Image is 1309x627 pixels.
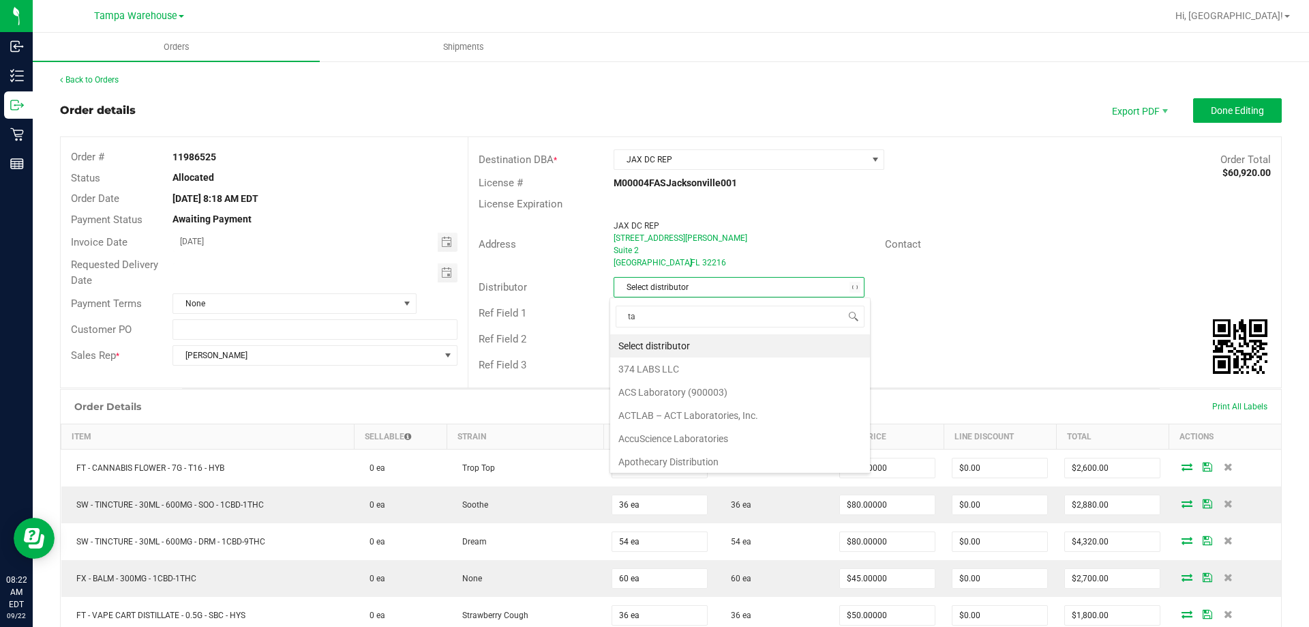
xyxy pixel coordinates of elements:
span: Order Date [71,192,119,205]
span: 0 ea [363,574,385,583]
strong: M00004FASJacksonville001 [614,177,737,188]
span: Hi, [GEOGRAPHIC_DATA]! [1175,10,1283,21]
span: Delete Order Detail [1218,536,1238,544]
span: Payment Status [71,214,142,226]
span: FT - VAPE CART DISTILLATE - 0.5G - SBC - HYS [70,611,245,620]
strong: Awaiting Payment [172,214,252,224]
input: 0 [1065,532,1160,551]
span: Ref Field 1 [479,307,526,319]
span: 32216 [702,258,726,267]
a: Back to Orders [60,75,119,85]
input: 0 [840,458,935,478]
span: Strawberry Cough [455,611,528,620]
span: [PERSON_NAME] [173,346,439,365]
span: None [455,574,482,583]
span: Dream [455,537,487,546]
span: Ref Field 2 [479,333,526,345]
strong: 11986525 [172,151,216,162]
span: , [689,258,691,267]
span: Delete Order Detail [1218,610,1238,618]
span: 54 ea [724,537,751,546]
span: Delete Order Detail [1218,463,1238,471]
th: Line Discount [944,424,1056,450]
span: Status [71,172,100,184]
span: Save Order Detail [1197,573,1218,581]
iframe: Resource center [14,518,55,559]
span: Order # [71,151,104,163]
span: Toggle calendar [438,263,457,282]
span: FX - BALM - 300MG - 1CBD-1THC [70,574,196,583]
span: Done Editing [1211,105,1264,116]
span: SW - TINCTURE - 30ML - 600MG - DRM - 1CBD-9THC [70,537,265,546]
div: Order details [60,102,136,119]
span: Address [479,238,516,250]
inline-svg: Inbound [10,40,24,53]
span: License # [479,177,523,189]
qrcode: 11986525 [1213,319,1267,374]
input: 0 [840,532,935,551]
input: 0 [1065,569,1160,588]
li: ACS Laboratory (900003) [610,381,870,404]
input: 0 [612,606,707,625]
span: Soothe [455,500,488,510]
input: 0 [1065,458,1160,478]
span: [STREET_ADDRESS][PERSON_NAME] [614,233,747,243]
input: 0 [840,606,935,625]
span: 36 ea [724,500,751,510]
span: Print All Labels [1212,402,1267,411]
strong: [DATE] 8:18 AM EDT [172,193,258,204]
span: Payment Terms [71,297,142,310]
th: Sellable [355,424,447,450]
input: 0 [952,458,1047,478]
span: 0 ea [363,537,385,546]
input: 0 [840,495,935,514]
span: Save Order Detail [1197,536,1218,544]
li: Export PDF [1098,98,1179,123]
inline-svg: Outbound [10,98,24,112]
span: 0 ea [363,500,385,510]
span: Order Total [1220,154,1271,166]
span: 0 ea [363,611,385,620]
span: Save Order Detail [1197,610,1218,618]
span: Destination DBA [479,154,554,166]
span: Sales Rep [71,349,116,362]
strong: Allocated [172,172,214,183]
li: Select distributor [610,334,870,358]
span: [GEOGRAPHIC_DATA] [614,258,692,267]
span: Shipments [425,41,502,53]
span: Select distributor [614,278,846,297]
button: Done Editing [1193,98,1282,123]
h1: Order Details [74,401,141,412]
li: 374 LABS LLC [610,358,870,381]
span: Orders [145,41,208,53]
span: None [173,294,399,313]
inline-svg: Retail [10,128,24,141]
a: Shipments [320,33,607,61]
span: Suite 2 [614,246,639,255]
span: Delete Order Detail [1218,573,1238,581]
input: 0 [612,569,707,588]
input: 0 [1065,495,1160,514]
span: JAX DC REP [614,150,867,169]
span: FT - CANNABIS FLOWER - 7G - T16 - HYB [70,463,224,473]
span: SW - TINCTURE - 30ML - 600MG - SOO - 1CBD-1THC [70,500,264,510]
span: Distributor [479,281,527,293]
input: 0 [952,532,1047,551]
span: Customer PO [71,323,132,336]
p: 08:22 AM EDT [6,574,27,611]
span: Ref Field 3 [479,359,526,371]
inline-svg: Reports [10,157,24,171]
p: 09/22 [6,611,27,621]
th: Unit Price [831,424,944,450]
input: 0 [1065,606,1160,625]
span: FL [691,258,699,267]
span: Invoice Date [71,236,127,248]
span: Save Order Detail [1197,499,1218,508]
span: Requested Delivery Date [71,259,158,287]
span: Tampa Warehouse [94,10,177,22]
span: Delete Order Detail [1218,499,1238,508]
strong: $60,920.00 [1222,167,1271,178]
img: Scan me! [1213,319,1267,374]
span: Save Order Detail [1197,463,1218,471]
